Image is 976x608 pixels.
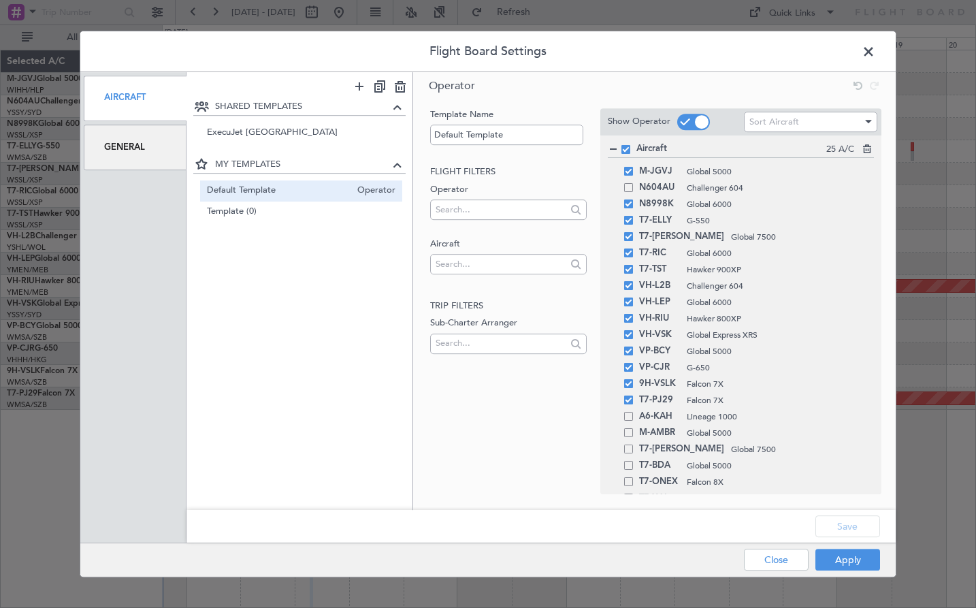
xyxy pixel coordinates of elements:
span: VH-LEP [639,294,680,310]
span: T7-[PERSON_NAME] [639,441,724,458]
span: Operator [429,78,475,93]
span: 9H-VSLK [639,376,680,392]
label: Operator [430,183,586,197]
span: T7-BDA [639,458,680,474]
span: Sort Aircraft [749,116,799,128]
span: Operator [351,184,395,198]
span: M-JGVJ [639,163,680,180]
input: Search... [436,199,566,220]
span: MY TEMPLATES [215,158,390,172]
button: Apply [815,549,880,571]
header: Flight Board Settings [80,31,896,72]
div: Aircraft [84,76,186,121]
span: Falcon 8X [687,476,861,488]
span: T7-ONEX [639,474,680,490]
span: VP-CJR [639,359,680,376]
span: 25 A/C [826,143,854,157]
span: Global 7500 [731,231,861,243]
span: T7-XAL [639,490,680,507]
span: Default Template [207,184,351,198]
span: Global 5000 [687,427,861,439]
span: Global 5000 [687,165,861,178]
label: Sub-Charter Arranger [430,317,586,330]
span: Global 7500 [731,443,861,455]
span: G-650 [687,362,861,374]
span: Challenger 604 [687,182,861,194]
button: Close [744,549,809,571]
span: SHARED TEMPLATES [215,100,390,114]
span: Falcon 7X [687,378,861,390]
span: Falcon 7X [687,394,861,406]
span: VH-VSK [639,327,680,343]
span: Challenger 604 [687,280,861,292]
h2: Trip filters [430,300,586,313]
span: M-AMBR [639,425,680,441]
span: T7-ELLY [639,212,680,229]
div: General [84,125,186,170]
span: G-550 [687,214,861,227]
span: N604AU [639,180,680,196]
h2: Flight filters [430,165,586,179]
span: Global 6000 [687,296,861,308]
span: N8998K [639,196,680,212]
span: Hawker 900XP [687,263,861,276]
span: VP-BCY [639,343,680,359]
span: T7-[PERSON_NAME] [639,229,724,245]
span: Global 5000 [687,460,861,472]
span: T7-PJ29 [639,392,680,409]
span: Global 6000 [687,247,861,259]
input: Search... [436,333,566,353]
label: Template Name [430,108,586,122]
span: Hawker 800XP [687,313,861,325]
span: Template (0) [207,205,396,219]
span: Global 5000 [687,345,861,357]
span: T7-RIC [639,245,680,261]
span: Lineage 1000 [687,411,861,423]
label: Aircraft [430,238,586,251]
span: ExecuJet [GEOGRAPHIC_DATA] [207,126,396,140]
span: Global Express XRS [687,329,861,341]
span: VH-RIU [639,310,680,327]
span: T7-TST [639,261,680,278]
span: Global 6000 [687,198,861,210]
span: Hawker 850XP [687,492,861,505]
input: Search... [436,254,566,274]
label: Show Operator [608,115,670,129]
span: A6-KAH [639,409,680,425]
span: Aircraft [636,142,826,156]
span: VH-L2B [639,278,680,294]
